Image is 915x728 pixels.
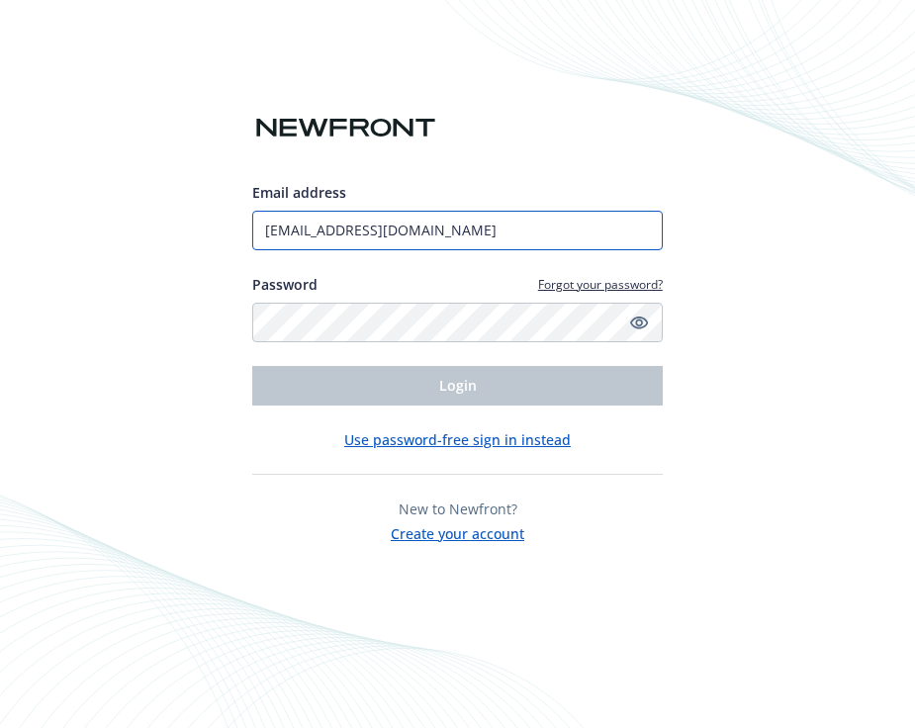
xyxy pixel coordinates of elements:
span: New to Newfront? [399,500,517,518]
span: Login [439,376,477,395]
button: Login [252,366,663,406]
button: Use password-free sign in instead [344,429,571,450]
img: Newfront logo [252,111,439,145]
input: Enter your email [252,211,663,250]
a: Show password [627,311,651,334]
a: Forgot your password? [538,276,663,293]
span: Email address [252,183,346,202]
input: Enter your password [252,303,663,342]
button: Create your account [391,519,524,544]
label: Password [252,274,318,295]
